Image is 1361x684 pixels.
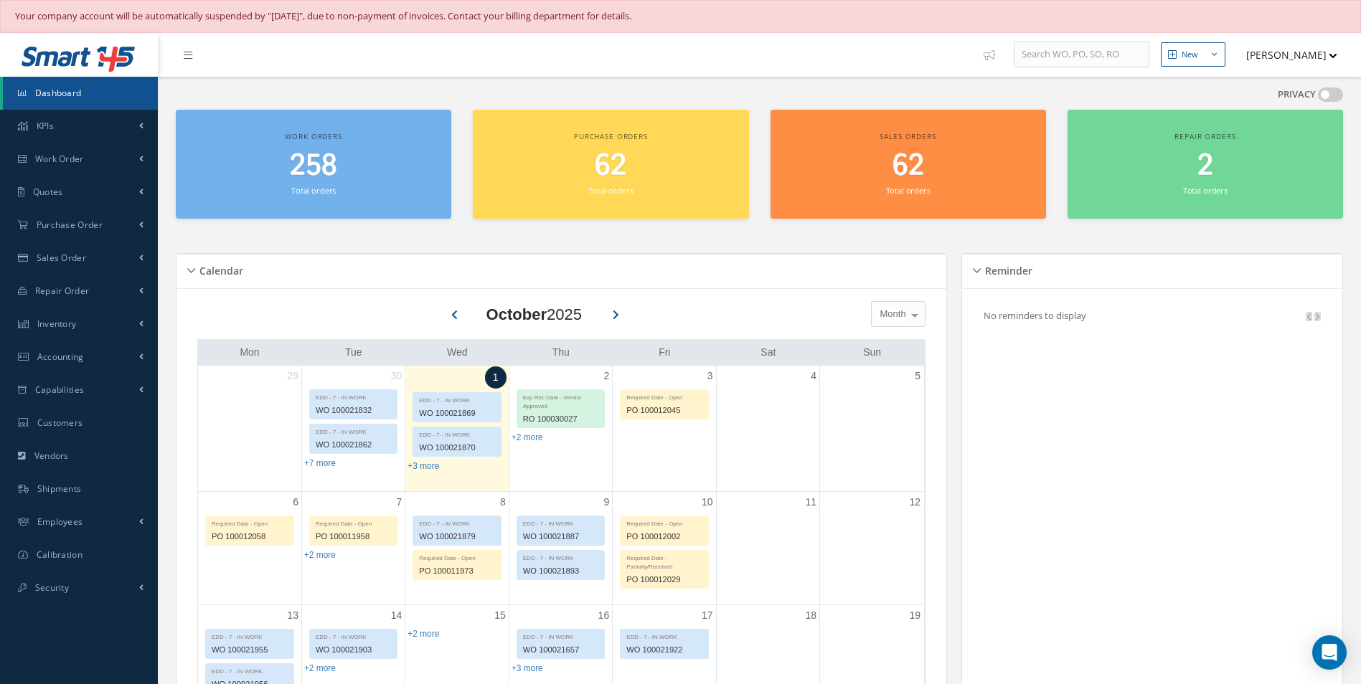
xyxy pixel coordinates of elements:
div: EDD - 7 - IN WORK [517,516,604,528]
a: Work orders 258 Total orders [176,110,451,219]
span: Security [35,581,69,594]
a: October 6, 2025 [290,492,301,513]
td: October 8, 2025 [405,492,509,605]
div: EDD - 7 - IN WORK [517,630,604,642]
a: Wednesday [444,343,471,361]
div: Required Date - Partially/Received [621,551,707,571]
a: Purchase orders 62 Total orders [473,110,748,219]
span: Customers [37,417,83,429]
span: Quotes [33,186,63,198]
div: EDD - 7 - IN WORK [310,390,397,402]
div: EDD - 7 - IN WORK [413,393,500,405]
td: October 3, 2025 [613,366,716,492]
div: EDD - 7 - IN WORK [310,630,397,642]
a: October 8, 2025 [497,492,509,513]
a: October 2, 2025 [601,366,612,386]
a: October 16, 2025 [595,605,613,626]
a: Show Tips [976,33,1014,77]
div: EDD - 7 - IN WORK [206,664,293,676]
a: September 29, 2025 [284,366,301,386]
span: 62 [893,146,924,186]
span: Month [877,307,906,321]
td: October 2, 2025 [509,366,612,492]
small: Total orders [291,185,336,196]
td: October 7, 2025 [301,492,405,605]
span: Purchase orders [574,131,648,141]
div: EDD - 7 - IN WORK [413,516,500,528]
a: October 5, 2025 [912,366,923,386]
a: Thursday [550,343,573,361]
div: PO 100012029 [621,571,707,588]
a: Show 3 more events [408,461,439,471]
span: Repair orders [1174,131,1235,141]
div: WO 100021870 [413,440,500,456]
span: Repair Order [35,285,90,297]
input: Search WO, PO, SO, RO [1014,42,1149,67]
div: Required Date - Open [413,551,500,563]
span: KPIs [37,120,54,132]
a: Friday [656,343,673,361]
h5: Reminder [981,260,1032,277]
h5: Calendar [195,260,243,277]
span: Dashboard [35,87,82,99]
td: October 9, 2025 [509,492,612,605]
span: Vendors [34,450,69,462]
td: October 10, 2025 [613,492,716,605]
div: WO 100021922 [621,642,707,658]
span: Work Order [35,153,84,165]
a: Show 2 more events [408,629,439,639]
a: October 19, 2025 [906,605,923,626]
div: PO 100011973 [413,563,500,579]
div: Your company account will be automatically suspended by "[DATE]", due to non-payment of invoices.... [15,9,1346,24]
div: WO 100021862 [310,437,397,453]
a: October 17, 2025 [699,605,716,626]
td: October 6, 2025 [198,492,301,605]
div: Open Intercom Messenger [1312,635,1347,670]
a: Monday [237,343,262,361]
td: October 4, 2025 [716,366,819,492]
label: PRIVACY [1278,87,1316,102]
td: September 30, 2025 [301,366,405,492]
span: Inventory [37,318,77,330]
span: Calibration [37,548,83,561]
a: Show 3 more events [512,663,543,673]
td: October 11, 2025 [716,492,819,605]
span: Sales orders [880,131,936,141]
a: October 18, 2025 [802,605,819,626]
a: October 14, 2025 [388,605,405,626]
div: EDD - 7 - IN WORK [310,424,397,437]
button: [PERSON_NAME] [1233,41,1337,69]
a: October 1, 2025 [485,366,507,389]
td: October 1, 2025 [405,366,509,492]
a: September 30, 2025 [388,366,405,386]
a: Tuesday [342,343,365,361]
div: EDD - 7 - IN WORK [413,427,500,440]
div: Required Date - Open [206,516,293,528]
b: October [486,305,547,323]
div: Required Date - Open [621,390,707,402]
div: New [1182,49,1198,61]
div: Required Date - Open [310,516,397,528]
td: September 29, 2025 [198,366,301,492]
a: October 15, 2025 [491,605,509,626]
span: 2 [1197,146,1213,186]
a: October 12, 2025 [906,492,923,513]
small: Total orders [1183,185,1228,196]
a: October 9, 2025 [601,492,612,513]
div: WO 100021955 [206,642,293,658]
div: WO 100021903 [310,642,397,658]
span: Employees [37,516,83,528]
div: WO 100021832 [310,402,397,419]
span: Purchase Order [37,219,103,231]
a: October 10, 2025 [699,492,716,513]
div: RO 100030027 [517,411,604,427]
div: PO 100011958 [310,528,397,545]
span: Shipments [37,483,82,495]
small: Total orders [588,185,633,196]
div: Required Date - Open [621,516,707,528]
a: October 11, 2025 [802,492,819,513]
span: Work orders [285,131,342,141]
span: 258 [290,146,337,186]
a: Show 2 more events [304,663,336,673]
div: 2025 [486,303,582,326]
